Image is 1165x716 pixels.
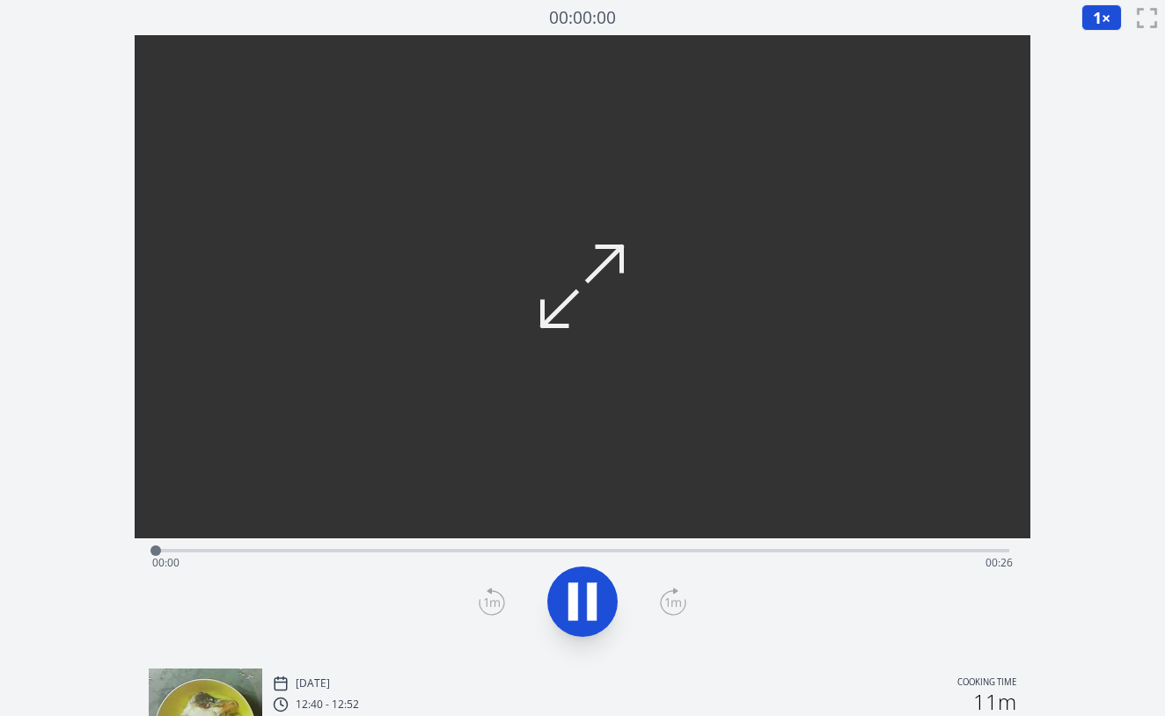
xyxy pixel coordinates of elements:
[296,676,330,690] p: [DATE]
[1093,7,1102,28] span: 1
[957,676,1016,691] p: Cooking time
[973,691,1016,712] h2: 11m
[296,698,359,712] p: 12:40 - 12:52
[549,5,616,31] a: 00:00:00
[985,555,1013,570] span: 00:26
[1081,4,1122,31] button: 1×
